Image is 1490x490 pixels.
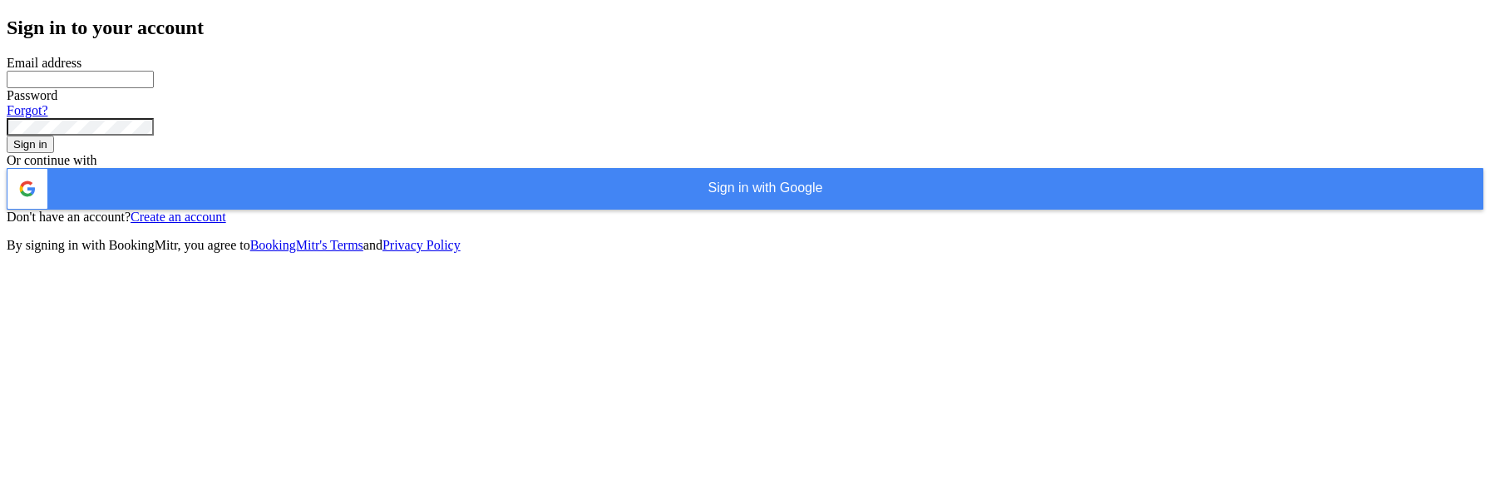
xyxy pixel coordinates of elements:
[708,181,823,195] span: Sign in with Google
[7,103,47,117] a: Forgot?
[131,210,226,224] a: Create an account
[250,238,363,252] a: BookingMitr's Terms
[7,88,57,102] label: Password
[7,136,54,153] button: Sign in
[7,210,1483,225] div: Don't have an account?
[7,153,96,167] span: Or continue with
[363,238,382,252] span: and
[7,56,81,70] label: Email address
[382,238,461,252] a: Privacy Policy
[7,238,250,252] span: By signing in with BookingMitr, you agree to
[7,17,1483,39] h2: Sign in to your account
[7,168,1483,210] div: Sign in with Google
